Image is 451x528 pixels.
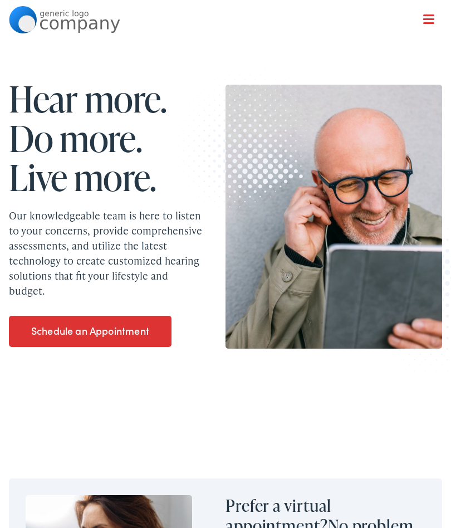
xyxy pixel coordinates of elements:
span: more. [74,158,156,197]
span: more. [60,119,142,158]
span: Hear [9,79,77,118]
img: Graphic image with a halftone pattern, contributing to the site's visual design. [158,44,331,222]
a: Schedule an Appointment [9,316,171,347]
p: Our knowledgeable team is here to listen to your concerns, provide comprehensive assessments, and... [9,208,204,298]
span: Live [9,158,67,197]
span: more. [85,79,167,118]
a: What We Offer [17,45,442,79]
span: Do [9,119,53,158]
img: Man with earphones smiling and looking at an ipad [225,85,442,349]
